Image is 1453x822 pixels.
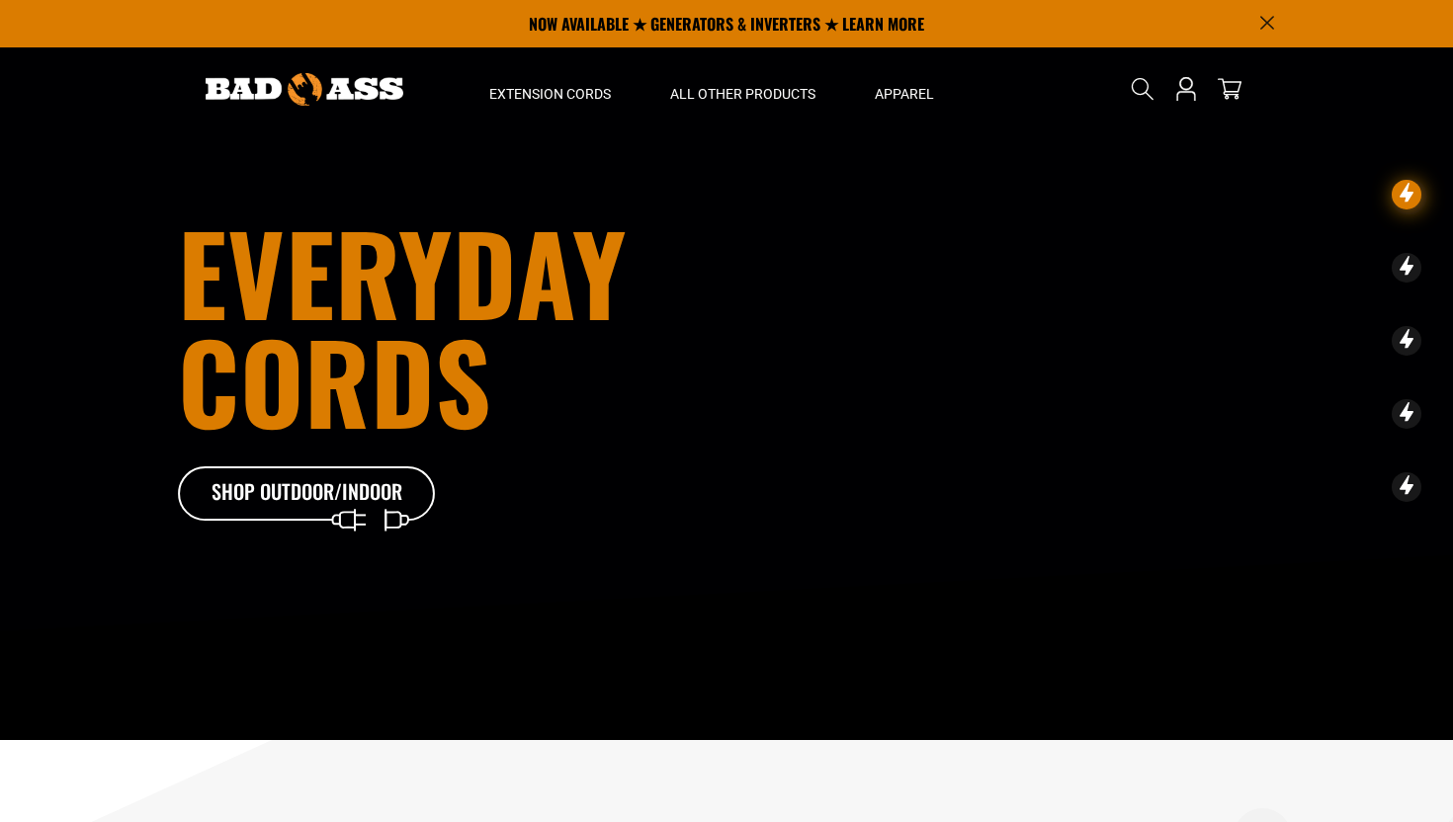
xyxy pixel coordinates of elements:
span: Apparel [875,85,934,103]
a: Shop Outdoor/Indoor [178,466,435,522]
img: Bad Ass Extension Cords [206,73,403,106]
summary: Extension Cords [460,47,641,130]
summary: All Other Products [641,47,845,130]
span: All Other Products [670,85,815,103]
h1: Everyday cords [178,217,836,435]
span: Extension Cords [489,85,611,103]
summary: Search [1127,73,1158,105]
summary: Apparel [845,47,964,130]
